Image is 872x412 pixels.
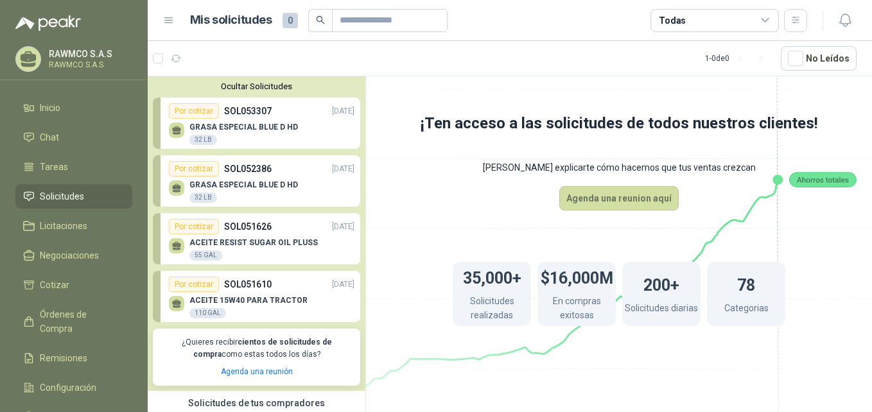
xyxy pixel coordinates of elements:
[724,301,769,318] p: Categorias
[15,302,132,341] a: Órdenes de Compra
[148,76,365,391] div: Ocultar SolicitudesPor cotizarSOL053307[DATE] GRASA ESPECIAL BLUE D HD32 LBPor cotizarSOL052386[D...
[15,375,132,400] a: Configuración
[169,219,219,234] div: Por cotizar
[153,271,360,322] a: Por cotizarSOL051610[DATE] ACEITE 15W40 PARA TRACTOR110 GAL
[316,15,325,24] span: search
[537,294,616,325] p: En compras exitosas
[15,243,132,268] a: Negociaciones
[40,351,87,365] span: Remisiones
[705,48,771,69] div: 1 - 0 de 0
[15,184,132,209] a: Solicitudes
[332,163,354,175] p: [DATE]
[659,13,686,28] div: Todas
[15,125,132,150] a: Chat
[332,279,354,291] p: [DATE]
[40,381,96,395] span: Configuración
[40,130,59,144] span: Chat
[161,336,353,361] p: ¿Quieres recibir como estas todos los días?
[15,15,81,31] img: Logo peakr
[40,248,99,262] span: Negociaciones
[559,186,679,210] button: Agenda una reunion aquí
[189,296,308,305] p: ACEITE 15W40 PARA TRACTOR
[189,123,298,132] p: GRASA ESPECIAL BLUE D HD
[40,189,84,203] span: Solicitudes
[625,301,698,318] p: Solicitudes diarias
[189,180,298,189] p: GRASA ESPECIAL BLUE D HD
[40,101,60,115] span: Inicio
[283,13,298,28] span: 0
[169,103,219,119] div: Por cotizar
[49,61,129,69] p: RAWMCO S.A.S
[332,221,354,233] p: [DATE]
[541,262,613,291] h1: $16,000M
[189,250,222,261] div: 55 GAL
[15,155,132,179] a: Tareas
[224,104,272,118] p: SOL053307
[169,161,219,176] div: Por cotizar
[40,219,87,233] span: Licitaciones
[153,82,360,91] button: Ocultar Solicitudes
[190,11,272,30] h1: Mis solicitudes
[15,96,132,120] a: Inicio
[189,135,217,145] div: 32 LB
[189,308,226,318] div: 110 GAL
[49,49,129,58] p: RAWMCO S.A.S
[189,238,318,247] p: ACEITE RESIST SUGAR OIL PLUSS
[224,277,272,291] p: SOL051610
[15,273,132,297] a: Cotizar
[153,98,360,149] a: Por cotizarSOL053307[DATE] GRASA ESPECIAL BLUE D HD32 LB
[463,262,521,291] h1: 35,000+
[40,160,68,174] span: Tareas
[15,214,132,238] a: Licitaciones
[40,278,69,292] span: Cotizar
[40,307,120,336] span: Órdenes de Compra
[224,219,272,234] p: SOL051626
[332,105,354,117] p: [DATE]
[169,277,219,292] div: Por cotizar
[153,213,360,264] a: Por cotizarSOL051626[DATE] ACEITE RESIST SUGAR OIL PLUSS55 GAL
[189,193,217,203] div: 32 LB
[643,270,679,298] h1: 200+
[221,367,293,376] a: Agenda una reunión
[153,155,360,207] a: Por cotizarSOL052386[DATE] GRASA ESPECIAL BLUE D HD32 LB
[453,294,531,325] p: Solicitudes realizadas
[193,338,332,359] b: cientos de solicitudes de compra
[737,270,755,298] h1: 78
[781,46,857,71] button: No Leídos
[15,346,132,370] a: Remisiones
[224,162,272,176] p: SOL052386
